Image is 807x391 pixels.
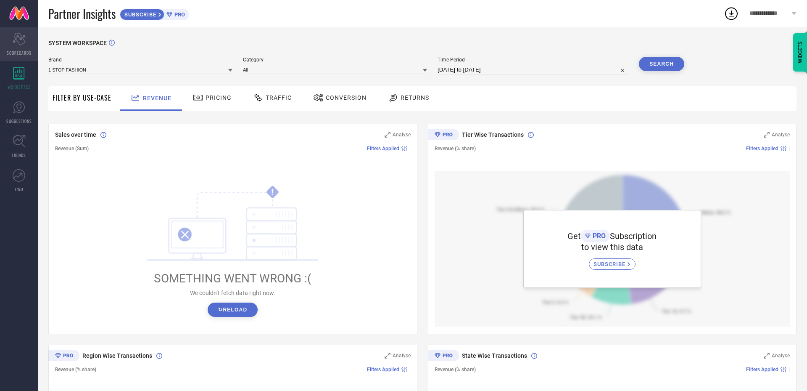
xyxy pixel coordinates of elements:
[724,6,739,21] div: Open download list
[438,65,628,75] input: Select time period
[208,303,258,317] button: ↻Reload
[401,94,429,101] span: Returns
[48,350,79,363] div: Premium
[15,186,23,192] span: FWD
[385,132,390,138] svg: Zoom
[385,353,390,359] svg: Zoom
[120,7,189,20] a: SUBSCRIBEPRO
[789,367,790,372] span: |
[409,146,411,152] span: |
[48,5,116,22] span: Partner Insights
[789,146,790,152] span: |
[772,132,790,138] span: Analyse
[367,367,399,372] span: Filters Applied
[610,231,657,241] span: Subscription
[48,57,232,63] span: Brand
[8,84,31,90] span: WORKSPACE
[593,261,628,267] span: SUBSCRIBE
[772,353,790,359] span: Analyse
[462,131,524,138] span: Tier Wise Transactions
[435,146,476,152] span: Revenue (% share)
[53,93,111,103] span: Filter By Use-Case
[7,50,32,56] span: SCORECARDS
[764,353,770,359] svg: Zoom
[393,353,411,359] span: Analyse
[172,11,185,18] span: PRO
[581,242,643,252] span: to view this data
[326,94,367,101] span: Conversion
[746,146,778,152] span: Filters Applied
[55,131,96,138] span: Sales over time
[48,40,107,46] span: SYSTEM WORKSPACE
[55,367,96,372] span: Revenue (% share)
[190,290,275,296] span: We couldn’t fetch data right now.
[409,367,411,372] span: |
[272,187,274,197] tspan: !
[438,57,628,63] span: Time Period
[435,367,476,372] span: Revenue (% share)
[120,11,158,18] span: SUBSCRIBE
[55,146,89,152] span: Revenue (Sum)
[639,57,684,71] button: Search
[6,118,32,124] span: SUGGESTIONS
[589,252,636,270] a: SUBSCRIBE
[393,132,411,138] span: Analyse
[764,132,770,138] svg: Zoom
[12,152,26,158] span: TRENDS
[428,350,459,363] div: Premium
[82,352,152,359] span: Region Wise Transactions
[567,231,581,241] span: Get
[154,271,311,285] span: SOMETHING WENT WRONG :(
[243,57,427,63] span: Category
[206,94,232,101] span: Pricing
[143,95,171,101] span: Revenue
[266,94,292,101] span: Traffic
[591,232,606,240] span: PRO
[367,146,399,152] span: Filters Applied
[746,367,778,372] span: Filters Applied
[462,352,527,359] span: State Wise Transactions
[428,129,459,142] div: Premium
